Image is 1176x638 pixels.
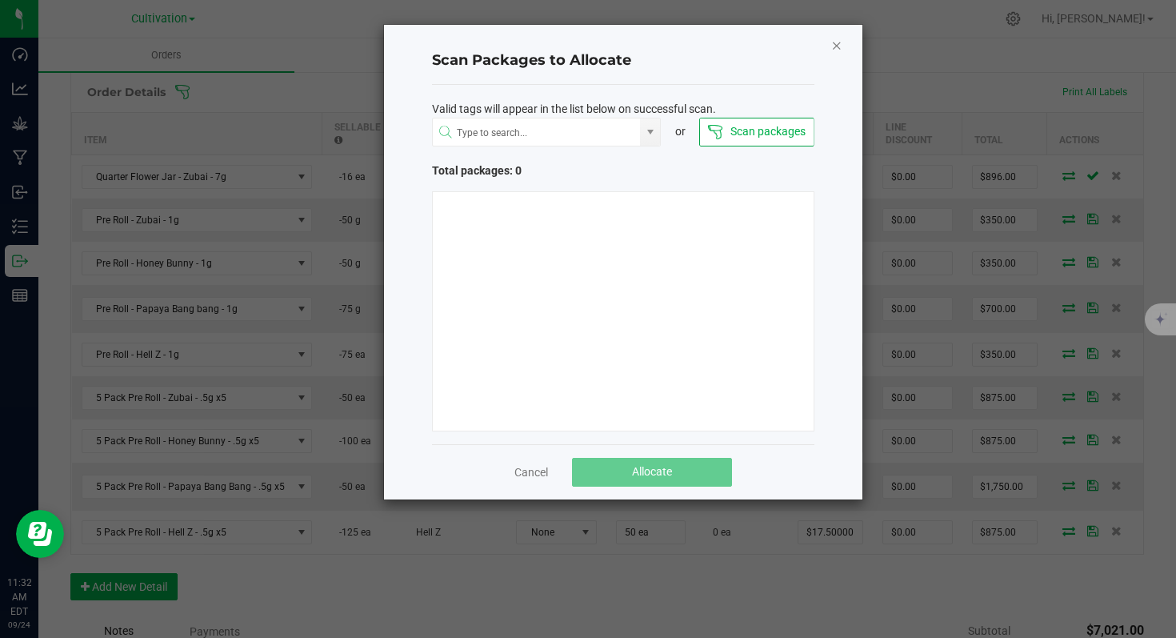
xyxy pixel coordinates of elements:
span: Allocate [632,465,672,478]
span: Total packages: 0 [432,163,623,179]
input: NO DATA FOUND [433,118,641,147]
button: Allocate [572,458,732,487]
h4: Scan Packages to Allocate [432,50,814,71]
a: Cancel [514,464,548,480]
button: Close [831,35,842,54]
iframe: Resource center [16,510,64,558]
div: or [661,123,699,140]
button: Scan packages [699,118,814,146]
span: Valid tags will appear in the list below on successful scan. [432,101,716,118]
